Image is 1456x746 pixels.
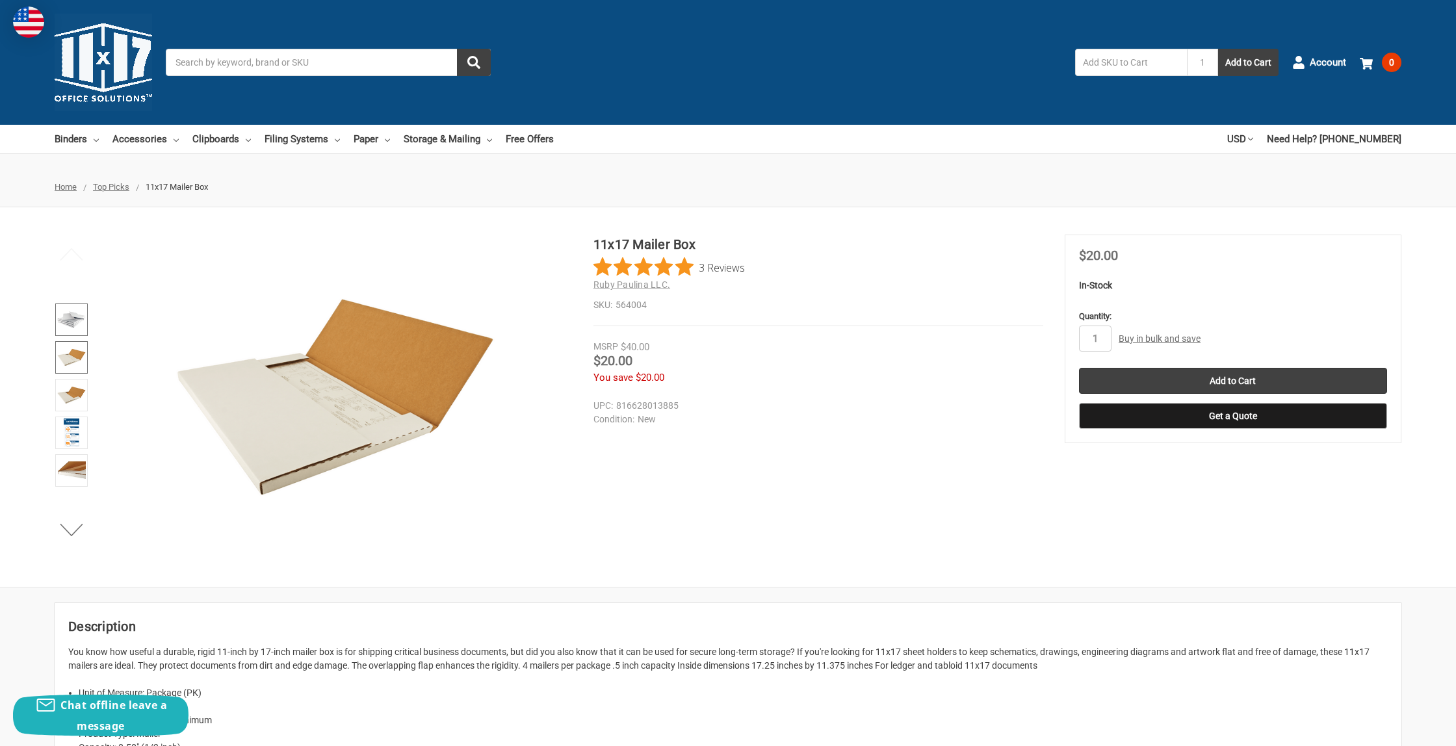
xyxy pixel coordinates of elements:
span: Chat offline leave a message [60,698,167,733]
h1: 11x17 Mailer Box [593,235,1043,254]
div: MSRP [593,340,618,354]
img: 11x17 Mailer Box [173,235,498,559]
a: Accessories [112,125,179,153]
h2: Description [68,617,1388,636]
img: 11x17 Mailer Box [57,305,86,334]
span: $40.00 [621,341,649,353]
button: Get a Quote [1079,403,1387,429]
span: You save [593,372,633,383]
li: Minimum Purchase: No minimum [79,714,1388,727]
button: Add to Cart [1218,49,1279,76]
span: 11x17 Mailer Box [146,182,208,192]
a: Home [55,182,77,192]
dd: 816628013885 [593,399,1037,413]
input: Add SKU to Cart [1075,49,1187,76]
dd: New [593,413,1037,426]
span: $20.00 [636,372,664,383]
a: Buy in bulk and save [1119,333,1201,344]
a: 0 [1360,45,1401,79]
a: Free Offers [506,125,554,153]
span: $20.00 [1079,248,1118,263]
dd: 564004 [593,298,1043,312]
a: Clipboards [192,125,251,153]
li: Unit of Measure: Package (PK) [79,686,1388,700]
button: Previous [52,241,92,267]
img: 11x17 Mailer Box [57,456,86,485]
dt: UPC: [593,399,613,413]
dt: Condition: [593,413,634,426]
dt: SKU: [593,298,612,312]
img: 11x17.com [55,14,152,111]
button: Chat offline leave a message [13,695,188,736]
button: Next [52,517,92,543]
img: 11x17 White Mailer box shown with 11" x 17" paper [57,381,86,409]
li: Package Includes: 4 Boxes [79,700,1388,714]
img: 11x17 Mailer Box [64,418,80,447]
input: Search by keyword, brand or SKU [166,49,491,76]
a: Filing Systems [265,125,340,153]
span: 3 Reviews [699,257,745,277]
input: Add to Cart [1079,368,1387,394]
a: USD [1227,125,1253,153]
a: Account [1292,45,1346,79]
a: Ruby Paulina LLC. [593,279,670,290]
label: Quantity: [1079,310,1387,323]
img: 11x17 Mailer Box [57,343,86,372]
span: Account [1310,55,1346,70]
a: Binders [55,125,99,153]
p: You know how useful a durable, rigid 11-inch by 17-inch mailer box is for shipping critical busin... [68,645,1388,673]
p: In-Stock [1079,279,1387,292]
li: Product Type: Mailer [79,727,1388,741]
span: $20.00 [593,353,632,368]
a: Need Help? [PHONE_NUMBER] [1267,125,1401,153]
a: Top Picks [93,182,129,192]
span: 0 [1382,53,1401,72]
a: Storage & Mailing [404,125,492,153]
button: Rated 5 out of 5 stars from 3 reviews. Jump to reviews. [593,257,745,277]
a: Paper [354,125,390,153]
img: duty and tax information for United States [13,6,44,38]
